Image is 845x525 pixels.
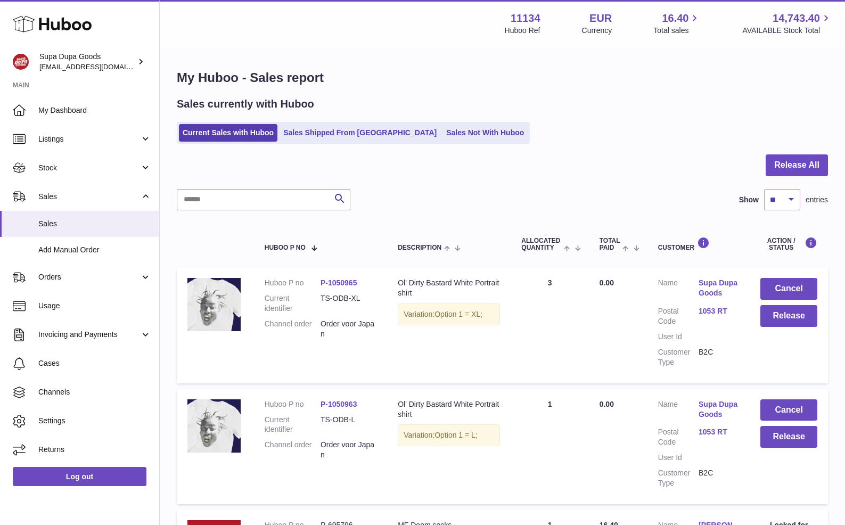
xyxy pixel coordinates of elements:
[600,237,620,251] span: Total paid
[600,400,614,408] span: 0.00
[658,306,699,326] dt: Postal Code
[38,192,140,202] span: Sales
[653,26,701,36] span: Total sales
[179,124,277,142] a: Current Sales with Huboo
[38,134,140,144] span: Listings
[38,301,151,311] span: Usage
[760,305,817,327] button: Release
[760,426,817,448] button: Release
[442,124,528,142] a: Sales Not With Huboo
[582,26,612,36] div: Currency
[13,467,146,486] a: Log out
[38,219,151,229] span: Sales
[38,330,140,340] span: Invoicing and Payments
[760,278,817,300] button: Cancel
[398,278,500,298] div: Ol' Dirty Bastard White Portrait shirt
[38,416,151,426] span: Settings
[658,278,699,301] dt: Name
[187,278,241,331] img: ODB_shirt_s.jpg
[699,306,739,316] a: 1053 RT
[600,278,614,287] span: 0.00
[658,468,699,488] dt: Customer Type
[38,105,151,116] span: My Dashboard
[39,62,157,71] span: [EMAIL_ADDRESS][DOMAIN_NAME]
[38,272,140,282] span: Orders
[39,52,135,72] div: Supa Dupa Goods
[658,237,740,251] div: Customer
[265,440,321,460] dt: Channel order
[760,237,817,251] div: Action / Status
[742,26,832,36] span: AVAILABLE Stock Total
[773,11,820,26] span: 14,743.40
[511,267,588,383] td: 3
[321,278,357,287] a: P-1050965
[280,124,440,142] a: Sales Shipped From [GEOGRAPHIC_DATA]
[265,319,321,339] dt: Channel order
[398,424,500,446] div: Variation:
[742,11,832,36] a: 14,743.40 AVAILABLE Stock Total
[265,278,321,288] dt: Huboo P no
[699,468,739,488] dd: B2C
[38,387,151,397] span: Channels
[699,278,739,298] a: Supa Dupa Goods
[662,11,688,26] span: 16.40
[658,453,699,463] dt: User Id
[38,358,151,368] span: Cases
[398,399,500,420] div: Ol' Dirty Bastard White Portrait shirt
[658,427,699,447] dt: Postal Code
[398,303,500,325] div: Variation:
[434,431,478,439] span: Option 1 = L;
[38,163,140,173] span: Stock
[177,69,828,86] h1: My Huboo - Sales report
[38,245,151,255] span: Add Manual Order
[699,347,739,367] dd: B2C
[265,399,321,409] dt: Huboo P no
[521,237,561,251] span: ALLOCATED Quantity
[658,332,699,342] dt: User Id
[511,11,540,26] strong: 11134
[511,389,588,504] td: 1
[177,97,314,111] h2: Sales currently with Huboo
[505,26,540,36] div: Huboo Ref
[398,244,441,251] span: Description
[321,415,376,435] dd: TS-ODB-L
[766,154,828,176] button: Release All
[265,415,321,435] dt: Current identifier
[321,293,376,314] dd: TS-ODB-XL
[699,427,739,437] a: 1053 RT
[38,445,151,455] span: Returns
[653,11,701,36] a: 16.40 Total sales
[187,399,241,453] img: ODB_shirt_s.jpg
[589,11,612,26] strong: EUR
[321,440,376,460] dd: Order voor Japan
[265,293,321,314] dt: Current identifier
[760,399,817,421] button: Cancel
[321,319,376,339] dd: Order voor Japan
[699,399,739,420] a: Supa Dupa Goods
[658,399,699,422] dt: Name
[739,195,759,205] label: Show
[658,347,699,367] dt: Customer Type
[321,400,357,408] a: P-1050963
[806,195,828,205] span: entries
[13,54,29,70] img: hello@slayalldayofficial.com
[265,244,306,251] span: Huboo P no
[434,310,482,318] span: Option 1 = XL;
